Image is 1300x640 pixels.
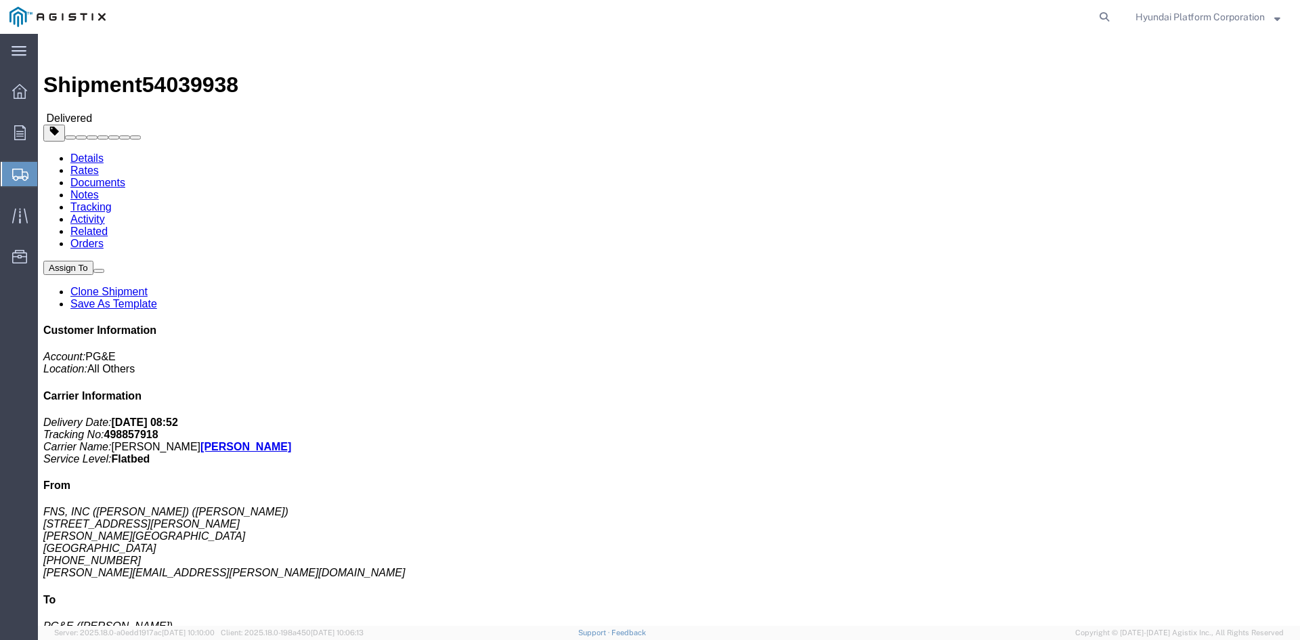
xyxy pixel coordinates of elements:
span: Hyundai Platform Corporation [1135,9,1265,24]
span: [DATE] 10:10:00 [162,628,215,637]
button: Hyundai Platform Corporation [1135,9,1281,25]
span: Client: 2025.18.0-198a450 [221,628,364,637]
iframe: FS Legacy Container [38,34,1300,626]
span: [DATE] 10:06:13 [311,628,364,637]
a: Support [578,628,612,637]
img: logo [9,7,106,27]
a: Feedback [611,628,646,637]
span: Copyright © [DATE]-[DATE] Agistix Inc., All Rights Reserved [1075,627,1284,639]
span: Server: 2025.18.0-a0edd1917ac [54,628,215,637]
